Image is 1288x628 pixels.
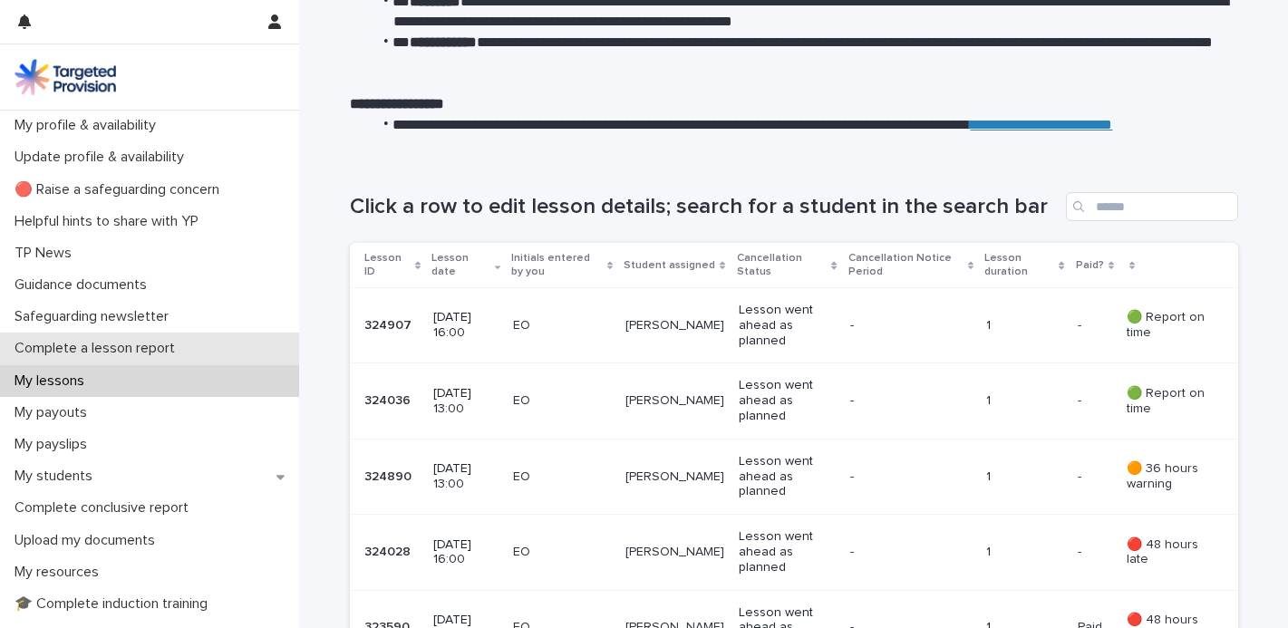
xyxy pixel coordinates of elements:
p: Safeguarding newsletter [7,308,183,325]
p: Lesson duration [984,248,1054,282]
p: - [1078,390,1085,409]
p: 324890 [364,466,415,485]
p: 1 [986,393,1063,409]
input: Search [1066,192,1238,221]
p: [PERSON_NAME] [625,469,724,485]
p: 🔴 48 hours late [1127,537,1209,568]
p: [DATE] 16:00 [433,537,499,568]
p: 324028 [364,541,414,560]
p: My students [7,468,107,485]
p: - [850,393,951,409]
tr: 324907324907 [DATE] 16:00EO[PERSON_NAME]Lesson went ahead as planned-1-- 🟢 Report on time [350,288,1238,363]
p: Initials entered by you [511,248,602,282]
p: [DATE] 16:00 [433,310,499,341]
p: Lesson went ahead as planned [739,378,836,423]
p: - [1078,466,1085,485]
p: 1 [986,318,1063,333]
p: 🟢 Report on time [1127,386,1209,417]
p: Student assigned [624,256,715,275]
p: EO [513,393,610,409]
p: - [850,469,951,485]
p: Lesson ID [364,248,412,282]
p: 1 [986,545,1063,560]
p: [DATE] 13:00 [433,461,499,492]
p: My payouts [7,404,102,421]
p: [PERSON_NAME] [625,393,724,409]
p: [PERSON_NAME] [625,545,724,560]
p: My lessons [7,372,99,390]
p: Cancellation Status [737,248,828,282]
p: EO [513,545,610,560]
h1: Click a row to edit lesson details; search for a student in the search bar [350,194,1059,220]
tr: 324028324028 [DATE] 16:00EO[PERSON_NAME]Lesson went ahead as planned-1-- 🔴 48 hours late [350,515,1238,590]
p: 324907 [364,314,415,333]
p: - [1078,541,1085,560]
p: Upload my documents [7,532,169,549]
p: My profile & availability [7,117,170,134]
p: - [1078,314,1085,333]
p: Helpful hints to share with YP [7,213,213,230]
p: Lesson went ahead as planned [739,303,836,348]
p: Guidance documents [7,276,161,294]
p: EO [513,318,610,333]
p: - [850,545,951,560]
p: [DATE] 13:00 [433,386,499,417]
img: M5nRWzHhSzIhMunXDL62 [15,59,116,95]
p: Lesson date [431,248,490,282]
p: 324036 [364,390,414,409]
p: 1 [986,469,1063,485]
p: Paid? [1076,256,1104,275]
p: EO [513,469,610,485]
tr: 324890324890 [DATE] 13:00EO[PERSON_NAME]Lesson went ahead as planned-1-- 🟠 36 hours warning [350,439,1238,514]
p: Cancellation Notice Period [848,248,964,282]
p: Complete conclusive report [7,499,203,517]
p: Complete a lesson report [7,340,189,357]
p: My resources [7,564,113,581]
p: Lesson went ahead as planned [739,529,836,575]
p: TP News [7,245,86,262]
p: Lesson went ahead as planned [739,454,836,499]
p: - [850,318,951,333]
p: Update profile & availability [7,149,199,166]
p: [PERSON_NAME] [625,318,724,333]
p: My payslips [7,436,102,453]
p: 🔴 Raise a safeguarding concern [7,181,234,198]
tr: 324036324036 [DATE] 13:00EO[PERSON_NAME]Lesson went ahead as planned-1-- 🟢 Report on time [350,363,1238,439]
p: 🟢 Report on time [1127,310,1209,341]
p: 🎓 Complete induction training [7,595,222,613]
p: 🟠 36 hours warning [1127,461,1209,492]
